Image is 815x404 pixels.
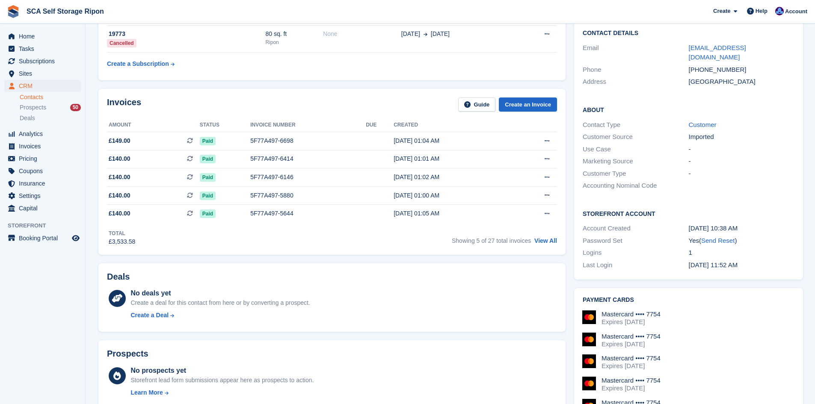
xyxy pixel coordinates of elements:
[602,354,661,362] div: Mastercard •••• 7754
[689,65,794,75] div: [PHONE_NUMBER]
[130,366,314,376] div: No prospects yet
[583,260,688,270] div: Last Login
[602,310,661,318] div: Mastercard •••• 7754
[583,65,688,75] div: Phone
[4,30,81,42] a: menu
[775,7,784,15] img: Sarah Race
[107,59,169,68] div: Create a Subscription
[534,237,557,244] a: View All
[582,310,596,324] img: Mastercard Logo
[602,377,661,384] div: Mastercard •••• 7754
[265,29,323,38] div: 80 sq. ft
[689,248,794,258] div: 1
[452,237,531,244] span: Showing 5 of 27 total invoices
[109,154,130,163] span: £140.00
[689,144,794,154] div: -
[583,169,688,179] div: Customer Type
[4,232,81,244] a: menu
[109,237,135,246] div: £3,533.58
[250,209,366,218] div: 5F77A497-5644
[699,237,737,244] span: ( )
[4,55,81,67] a: menu
[583,105,794,114] h2: About
[602,333,661,340] div: Mastercard •••• 7754
[20,103,81,112] a: Prospects 50
[19,177,70,189] span: Insurance
[130,311,169,320] div: Create a Deal
[323,29,401,38] div: None
[4,165,81,177] a: menu
[19,80,70,92] span: CRM
[583,181,688,191] div: Accounting Nominal Code
[265,38,323,46] div: Ripon
[583,236,688,246] div: Password Set
[689,236,794,246] div: Yes
[70,104,81,111] div: 50
[4,190,81,202] a: menu
[499,97,557,112] a: Create an Invoice
[583,132,688,142] div: Customer Source
[19,165,70,177] span: Coupons
[23,4,107,18] a: SCA Self Storage Ripon
[109,136,130,145] span: £149.00
[7,5,20,18] img: stora-icon-8386f47178a22dfd0bd8f6a31ec36ba5ce8667c1dd55bd0f319d3a0aa187defe.svg
[583,224,688,233] div: Account Created
[582,377,596,390] img: Mastercard Logo
[20,114,35,122] span: Deals
[19,140,70,152] span: Invoices
[366,118,394,132] th: Due
[200,118,250,132] th: Status
[19,232,70,244] span: Booking Portal
[689,156,794,166] div: -
[109,173,130,182] span: £140.00
[4,128,81,140] a: menu
[583,120,688,130] div: Contact Type
[8,221,85,230] span: Storefront
[602,340,661,348] div: Expires [DATE]
[107,29,265,38] div: 19773
[689,224,794,233] div: [DATE] 10:38 AM
[583,30,794,37] h2: Contact Details
[583,144,688,154] div: Use Case
[19,128,70,140] span: Analytics
[107,56,175,72] a: Create a Subscription
[200,155,216,163] span: Paid
[71,233,81,243] a: Preview store
[130,298,310,307] div: Create a deal for this contact from here or by converting a prospect.
[394,154,511,163] div: [DATE] 01:01 AM
[583,209,794,218] h2: Storefront Account
[602,362,661,370] div: Expires [DATE]
[583,77,688,87] div: Address
[130,311,310,320] a: Create a Deal
[19,55,70,67] span: Subscriptions
[200,192,216,200] span: Paid
[109,191,130,200] span: £140.00
[689,169,794,179] div: -
[20,114,81,123] a: Deals
[19,202,70,214] span: Capital
[431,29,450,38] span: [DATE]
[394,209,511,218] div: [DATE] 01:05 AM
[250,154,366,163] div: 5F77A497-6414
[583,297,794,304] h2: Payment cards
[583,43,688,62] div: Email
[20,103,46,112] span: Prospects
[394,173,511,182] div: [DATE] 01:02 AM
[109,209,130,218] span: £140.00
[107,272,130,282] h2: Deals
[19,30,70,42] span: Home
[4,177,81,189] a: menu
[582,354,596,368] img: Mastercard Logo
[20,93,81,101] a: Contacts
[689,121,717,128] a: Customer
[394,136,511,145] div: [DATE] 01:04 AM
[200,209,216,218] span: Paid
[19,153,70,165] span: Pricing
[689,261,738,268] time: 2023-06-20 10:52:28 UTC
[250,136,366,145] div: 5F77A497-6698
[19,190,70,202] span: Settings
[4,80,81,92] a: menu
[130,388,314,397] a: Learn More
[689,77,794,87] div: [GEOGRAPHIC_DATA]
[19,43,70,55] span: Tasks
